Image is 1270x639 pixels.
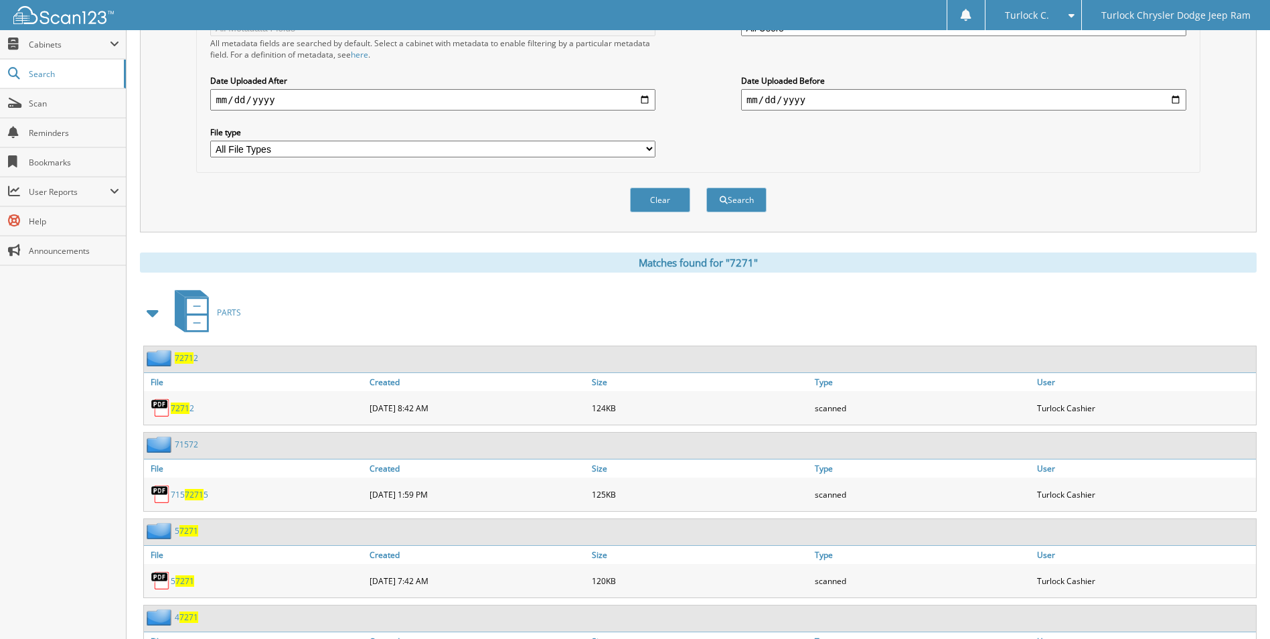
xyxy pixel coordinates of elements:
[171,489,208,500] a: 71572715
[741,89,1186,111] input: end
[1034,546,1256,564] a: User
[171,575,194,587] a: 57271
[811,459,1034,478] a: Type
[167,286,241,339] a: PARTS
[144,459,366,478] a: File
[1005,11,1049,19] span: Turlock C.
[1034,567,1256,594] div: Turlock Cashier
[179,525,198,537] span: 7271
[185,489,204,500] span: 7271
[588,567,811,594] div: 120KB
[29,245,119,257] span: Announcements
[210,89,655,111] input: start
[29,68,117,80] span: Search
[171,403,194,414] a: 72712
[29,98,119,109] span: Scan
[175,612,198,623] a: 47271
[588,459,811,478] a: Size
[175,525,198,537] a: 57271
[144,546,366,564] a: File
[147,522,175,539] img: folder2.png
[811,373,1034,391] a: Type
[366,546,588,564] a: Created
[706,188,767,212] button: Search
[217,307,241,318] span: PARTS
[175,352,193,364] span: 7271
[13,6,114,24] img: scan123-logo-white.svg
[741,75,1186,86] label: Date Uploaded Before
[147,436,175,453] img: folder2.png
[210,38,655,60] div: All metadata fields are searched by default. Select a cabinet with metadata to enable filtering b...
[811,567,1034,594] div: scanned
[29,39,110,50] span: Cabinets
[179,612,198,623] span: 7271
[144,373,366,391] a: File
[210,127,655,138] label: File type
[1203,575,1270,639] iframe: Chat Widget
[588,395,811,421] div: 124KB
[588,373,811,391] a: Size
[1034,481,1256,508] div: Turlock Cashier
[1034,459,1256,478] a: User
[588,481,811,508] div: 125KB
[29,216,119,227] span: Help
[175,439,198,450] a: 71572
[366,373,588,391] a: Created
[140,253,1257,273] div: Matches found for "7271"
[811,546,1034,564] a: Type
[151,484,171,504] img: PDF.png
[811,481,1034,508] div: scanned
[366,459,588,478] a: Created
[147,609,175,626] img: folder2.png
[366,395,588,421] div: [DATE] 8:42 AM
[29,127,119,139] span: Reminders
[1034,373,1256,391] a: User
[210,75,655,86] label: Date Uploaded After
[1101,11,1251,19] span: Turlock Chrysler Dodge Jeep Ram
[366,567,588,594] div: [DATE] 7:42 AM
[175,575,194,587] span: 7271
[630,188,690,212] button: Clear
[588,546,811,564] a: Size
[29,186,110,198] span: User Reports
[151,571,171,591] img: PDF.png
[1034,395,1256,421] div: Turlock Cashier
[147,350,175,366] img: folder2.png
[366,481,588,508] div: [DATE] 1:59 PM
[29,157,119,168] span: Bookmarks
[151,398,171,418] img: PDF.png
[811,395,1034,421] div: scanned
[171,403,189,414] span: 7271
[175,352,198,364] a: 72712
[351,49,368,60] a: here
